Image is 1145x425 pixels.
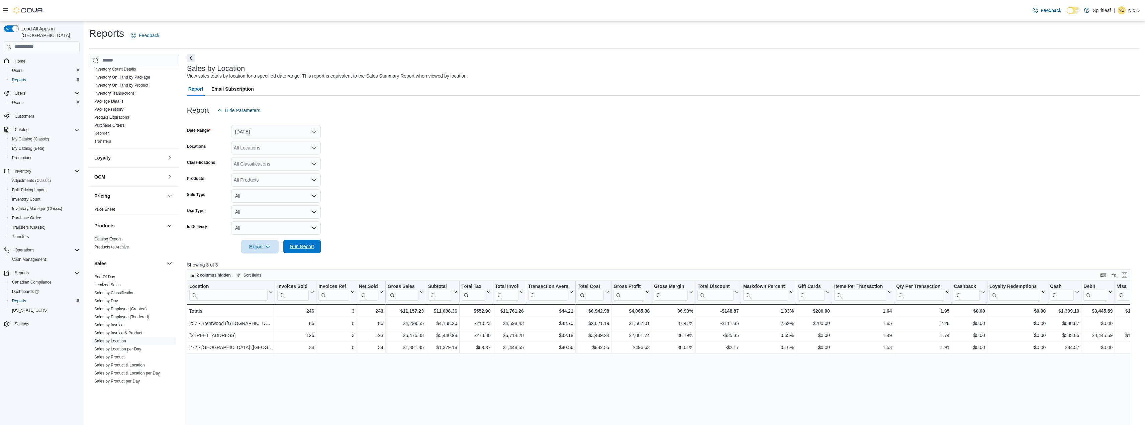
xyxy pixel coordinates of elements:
[9,297,29,305] a: Reports
[7,66,82,75] button: Users
[7,176,82,185] button: Adjustments (Classic)
[9,214,45,222] a: Purchase Orders
[189,283,268,290] div: Location
[7,255,82,264] button: Cash Management
[1099,271,1107,279] button: Keyboard shortcuts
[187,160,215,165] label: Classifications
[94,260,107,267] h3: Sales
[94,237,121,241] a: Catalog Export
[94,99,123,104] span: Package Details
[94,131,109,136] span: Reorder
[139,32,159,39] span: Feedback
[697,283,739,300] button: Total Discount
[9,223,80,231] span: Transfers (Classic)
[7,213,82,223] button: Purchase Orders
[12,112,37,120] a: Customers
[197,273,231,278] span: 2 columns hidden
[9,223,48,231] a: Transfers (Classic)
[187,208,204,213] label: Use Type
[12,298,26,304] span: Reports
[7,185,82,195] button: Bulk Pricing Import
[94,298,118,304] span: Sales by Day
[578,283,604,300] div: Total Cost
[94,115,129,120] a: Product Expirations
[12,89,28,97] button: Users
[9,306,50,314] a: [US_STATE] CCRS
[7,153,82,163] button: Promotions
[388,307,424,315] div: $11,157.23
[461,283,485,290] div: Total Tax
[359,283,378,300] div: Net Sold
[188,82,203,96] span: Report
[1,245,82,255] button: Operations
[428,283,457,300] button: Subtotal
[954,283,979,300] div: Cashback
[12,155,32,161] span: Promotions
[277,283,309,290] div: Invoices Sold
[94,306,147,312] span: Sales by Employee (Created)
[495,283,518,300] div: Total Invoiced
[461,307,490,315] div: $552.90
[1041,7,1061,14] span: Feedback
[187,176,204,181] label: Products
[189,283,273,300] button: Location
[94,123,125,128] span: Purchase Orders
[290,243,314,250] span: Run Report
[1,89,82,98] button: Users
[12,112,80,120] span: Customers
[428,283,452,300] div: Subtotal
[12,167,80,175] span: Inventory
[1050,283,1079,300] button: Cash
[697,283,733,300] div: Total Discount
[15,91,25,96] span: Users
[187,192,205,197] label: Sale Type
[12,126,80,134] span: Catalog
[12,77,26,83] span: Reports
[9,135,80,143] span: My Catalog (Classic)
[187,65,245,73] h3: Sales by Location
[1128,6,1140,14] p: Nic D
[94,75,150,80] a: Inventory On Hand by Package
[89,27,124,40] h1: Reports
[7,232,82,241] button: Transfers
[187,106,209,114] h3: Report
[428,307,457,315] div: $11,008.36
[743,307,793,315] div: 1.33%
[9,306,80,314] span: Washington CCRS
[94,154,111,161] h3: Loyalty
[15,59,25,64] span: Home
[359,283,383,300] button: Net Sold
[94,222,115,229] h3: Products
[359,283,378,290] div: Net Sold
[94,331,142,335] a: Sales by Invoice & Product
[94,139,111,144] span: Transfers
[1117,283,1141,290] div: Visa
[94,274,115,280] span: End Of Day
[12,215,42,221] span: Purchase Orders
[1,56,82,66] button: Home
[461,283,485,300] div: Total Tax
[94,193,164,199] button: Pricing
[211,82,254,96] span: Email Subscription
[12,187,46,193] span: Bulk Pricing Import
[12,206,62,211] span: Inventory Manager (Classic)
[12,68,22,73] span: Users
[94,236,121,242] span: Catalog Export
[166,192,174,200] button: Pricing
[94,245,129,249] a: Products to Archive
[7,195,82,204] button: Inventory Count
[94,154,164,161] button: Loyalty
[166,259,174,268] button: Sales
[9,205,65,213] a: Inventory Manager (Classic)
[12,197,40,202] span: Inventory Count
[187,73,468,80] div: View sales totals by location for a specified date range. This report is equivalent to the Sales ...
[311,177,317,183] button: Open list of options
[9,278,54,286] a: Canadian Compliance
[12,246,37,254] button: Operations
[4,54,80,346] nav: Complex example
[12,289,39,294] span: Dashboards
[12,146,44,151] span: My Catalog (Beta)
[7,75,82,85] button: Reports
[245,240,275,253] span: Export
